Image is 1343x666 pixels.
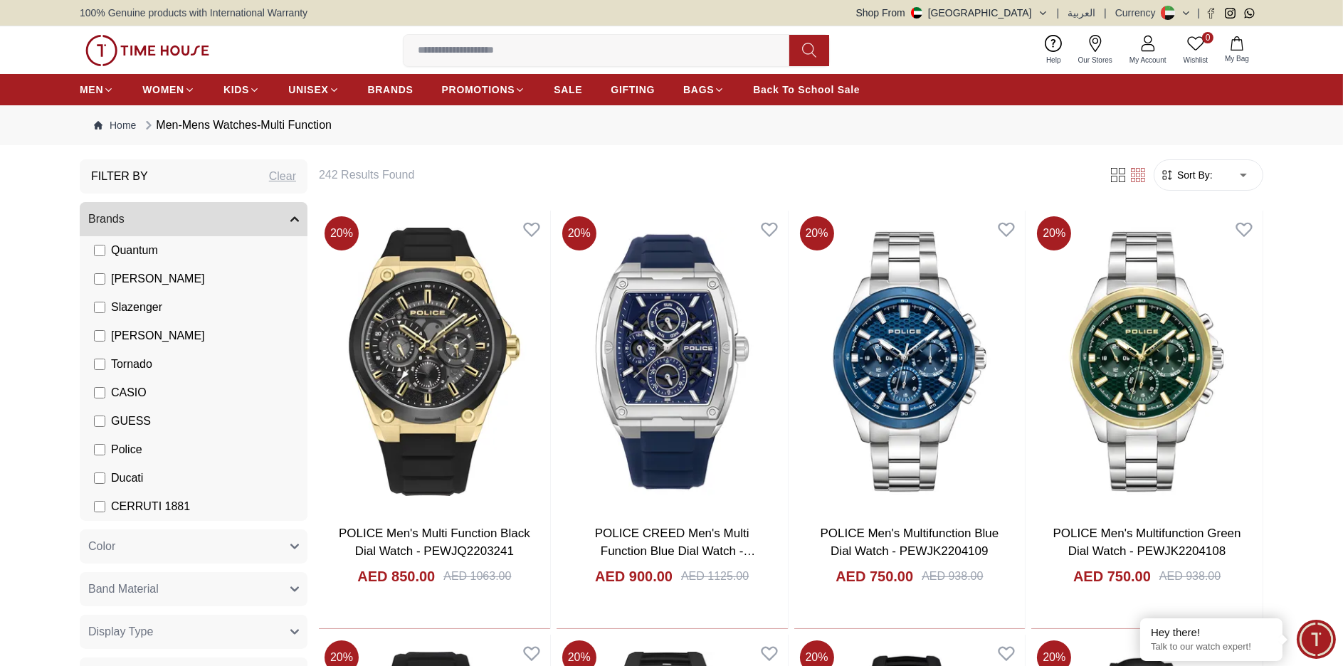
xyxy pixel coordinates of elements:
[288,77,339,102] a: UNISEX
[269,168,296,185] div: Clear
[88,623,153,640] span: Display Type
[142,77,195,102] a: WOMEN
[94,359,105,370] input: Tornado
[836,566,913,586] h4: AED 750.00
[554,83,582,97] span: SALE
[80,105,1263,145] nav: Breadcrumb
[1037,216,1071,250] span: 20 %
[1124,55,1172,65] span: My Account
[80,77,114,102] a: MEN
[753,83,860,97] span: Back To School Sale
[88,581,159,598] span: Band Material
[339,527,530,559] a: POLICE Men's Multi Function Black Dial Watch - PEWJQ2203241
[1244,8,1255,18] a: Whatsapp
[611,83,655,97] span: GIFTING
[94,387,105,398] input: CASIO
[357,566,435,586] h4: AED 850.00
[94,472,105,484] input: Ducati
[1219,53,1255,64] span: My Bag
[80,529,307,564] button: Color
[1159,568,1221,585] div: AED 938.00
[1197,6,1200,20] span: |
[325,216,359,250] span: 20 %
[368,77,414,102] a: BRANDS
[1297,620,1336,659] div: Chat Widget
[80,615,307,649] button: Display Type
[80,572,307,606] button: Band Material
[681,568,749,585] div: AED 1125.00
[223,83,249,97] span: KIDS
[85,35,209,66] img: ...
[1202,32,1213,43] span: 0
[1068,6,1095,20] span: العربية
[80,83,103,97] span: MEN
[94,273,105,285] input: [PERSON_NAME]
[562,216,596,250] span: 20 %
[595,527,756,576] a: POLICE CREED Men's Multi Function Blue Dial Watch - PEWJQ0004502
[557,211,788,513] a: POLICE CREED Men's Multi Function Blue Dial Watch - PEWJQ0004502
[94,416,105,427] input: GUESS
[111,242,158,259] span: Quantum
[683,77,725,102] a: BAGS
[443,568,511,585] div: AED 1063.00
[922,568,983,585] div: AED 938.00
[319,166,1091,184] h6: 242 Results Found
[94,245,105,256] input: Quantum
[1115,6,1162,20] div: Currency
[94,118,136,132] a: Home
[111,299,162,316] span: Slazenger
[223,77,260,102] a: KIDS
[142,83,184,97] span: WOMEN
[142,117,332,134] div: Men-Mens Watches-Multi Function
[368,83,414,97] span: BRANDS
[595,566,673,586] h4: AED 900.00
[683,83,714,97] span: BAGS
[80,202,307,236] button: Brands
[111,384,147,401] span: CASIO
[856,6,1048,20] button: Shop From[GEOGRAPHIC_DATA]
[1175,32,1216,68] a: 0Wishlist
[1073,55,1118,65] span: Our Stores
[1216,33,1258,67] button: My Bag
[911,7,922,18] img: United Arab Emirates
[288,83,328,97] span: UNISEX
[1206,8,1216,18] a: Facebook
[1151,641,1272,653] p: Talk to our watch expert!
[1070,32,1121,68] a: Our Stores
[820,527,999,559] a: POLICE Men's Multifunction Blue Dial Watch - PEWJK2204109
[800,216,834,250] span: 20 %
[111,441,142,458] span: Police
[442,83,515,97] span: PROMOTIONS
[611,77,655,102] a: GIFTING
[111,498,190,515] span: CERRUTI 1881
[1053,527,1241,559] a: POLICE Men's Multifunction Green Dial Watch - PEWJK2204108
[111,327,205,344] span: [PERSON_NAME]
[111,270,205,287] span: [PERSON_NAME]
[1225,8,1236,18] a: Instagram
[1174,168,1213,182] span: Sort By:
[94,444,105,455] input: Police
[80,6,307,20] span: 100% Genuine products with International Warranty
[1038,32,1070,68] a: Help
[554,77,582,102] a: SALE
[94,302,105,313] input: Slazenger
[319,211,550,513] img: POLICE Men's Multi Function Black Dial Watch - PEWJQ2203241
[1057,6,1060,20] span: |
[1151,625,1272,640] div: Hey there!
[1041,55,1067,65] span: Help
[1160,168,1213,182] button: Sort By:
[1031,211,1263,513] img: POLICE Men's Multifunction Green Dial Watch - PEWJK2204108
[794,211,1026,513] img: POLICE Men's Multifunction Blue Dial Watch - PEWJK2204109
[111,470,143,487] span: Ducati
[88,538,115,555] span: Color
[1073,566,1151,586] h4: AED 750.00
[1104,6,1107,20] span: |
[111,413,151,430] span: GUESS
[94,330,105,342] input: [PERSON_NAME]
[753,77,860,102] a: Back To School Sale
[1178,55,1213,65] span: Wishlist
[442,77,526,102] a: PROMOTIONS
